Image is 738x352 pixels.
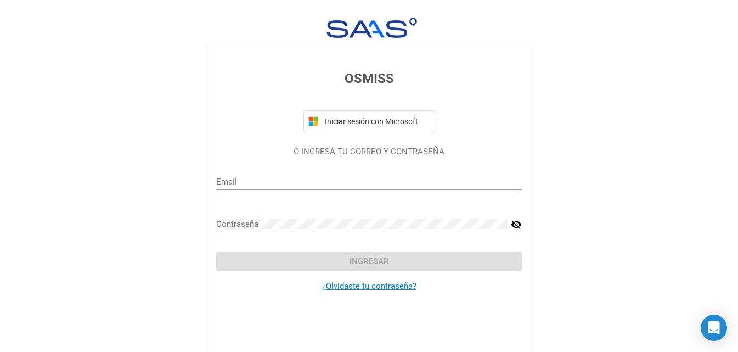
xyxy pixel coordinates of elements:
[303,110,435,132] button: Iniciar sesión con Microsoft
[701,315,727,341] div: Open Intercom Messenger
[322,281,416,291] a: ¿Olvidaste tu contraseña?
[511,218,522,231] mat-icon: visibility_off
[323,117,430,126] span: Iniciar sesión con Microsoft
[216,69,522,88] h3: OSMISS
[350,256,389,266] span: Ingresar
[216,252,522,271] button: Ingresar
[216,146,522,158] p: O INGRESÁ TU CORREO Y CONTRASEÑA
